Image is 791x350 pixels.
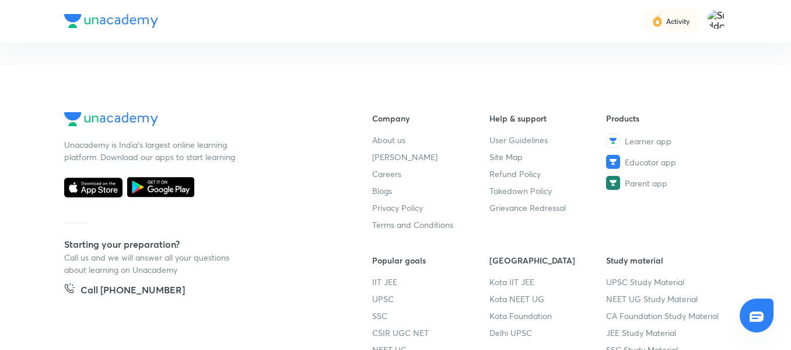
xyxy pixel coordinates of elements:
a: UPSC [372,293,489,305]
a: Terms and Conditions [372,219,489,231]
h6: Company [372,112,489,124]
h6: [GEOGRAPHIC_DATA] [489,254,607,266]
a: Site Map [489,151,607,163]
a: Careers [372,168,489,180]
span: Educator app [625,156,676,168]
img: Educator app [606,155,620,169]
a: UPSC Study Material [606,276,723,288]
a: Blogs [372,185,489,197]
img: Company Logo [64,112,158,126]
a: CSIR UGC NET [372,327,489,339]
span: Careers [372,168,401,180]
a: User Guidelines [489,134,607,146]
a: [PERSON_NAME] [372,151,489,163]
h6: Popular goals [372,254,489,266]
a: Takedown Policy [489,185,607,197]
img: Parent app [606,176,620,190]
a: About us [372,134,489,146]
a: Grievance Redressal [489,202,607,214]
a: Educator app [606,155,723,169]
a: IIT JEE [372,276,489,288]
a: CA Foundation Study Material [606,310,723,322]
img: Company Logo [64,14,158,28]
h5: Call [PHONE_NUMBER] [80,283,185,299]
a: JEE Study Material [606,327,723,339]
img: Learner app [606,134,620,148]
p: Call us and we will answer all your questions about learning on Unacademy [64,251,239,276]
a: Company Logo [64,112,335,129]
span: Parent app [625,177,667,189]
a: Privacy Policy [372,202,489,214]
h6: Help & support [489,112,607,124]
img: activity [652,14,663,28]
a: NEET UG Study Material [606,293,723,305]
span: Learner app [625,135,671,147]
h6: Study material [606,254,723,266]
h5: Starting your preparation? [64,237,335,251]
p: Unacademy is India’s largest online learning platform. Download our apps to start learning [64,138,239,163]
a: Kota IIT JEE [489,276,607,288]
a: SSC [372,310,489,322]
a: Call [PHONE_NUMBER] [64,283,185,299]
a: Refund Policy [489,168,607,180]
h6: Products [606,112,723,124]
a: Learner app [606,134,723,148]
img: Siddartha kumar kedia [707,9,727,29]
a: Kota Foundation [489,310,607,322]
a: Kota NEET UG [489,293,607,305]
a: Parent app [606,176,723,190]
a: Delhi UPSC [489,327,607,339]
